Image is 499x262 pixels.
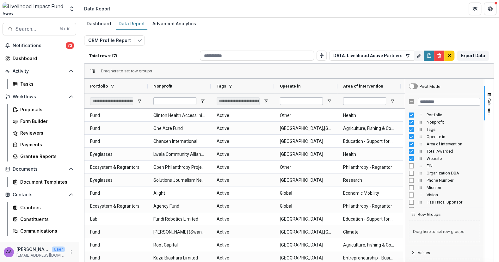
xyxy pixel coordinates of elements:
span: Research [343,174,395,187]
span: Root Capital [153,239,205,252]
span: Fund [90,135,142,148]
span: [GEOGRAPHIC_DATA] [280,148,332,161]
button: DATA: Livelihood Active Partners [329,51,414,61]
button: Export Data [457,51,489,61]
span: Global [280,200,332,213]
span: Total Awarded [427,149,480,154]
div: Row Groups [101,69,152,73]
span: Phone Number [427,178,480,183]
button: Open Filter Menu [200,99,205,104]
span: Alight [153,187,205,200]
div: Data Report [116,19,147,28]
span: Other [280,161,332,174]
span: Agriculture, Fishing & Conservation [343,239,395,252]
span: Active [217,213,268,226]
span: Active [217,174,268,187]
span: Eyeglasses [90,174,142,187]
div: Pivot Mode [420,84,440,89]
span: [GEOGRAPHIC_DATA] [280,213,332,226]
button: Open Filter Menu [137,99,142,104]
button: Open Filter Menu [390,99,395,104]
p: Total rows: 171 [89,53,197,58]
span: Fund [90,239,142,252]
span: [GEOGRAPHIC_DATA] [280,239,332,252]
img: Livelihood Impact Fund logo [3,3,65,15]
span: Global [280,187,332,200]
span: Portfolio [427,113,480,117]
button: Open Filter Menu [327,99,332,104]
nav: breadcrumb [82,4,113,13]
span: Organization DBA [427,171,480,175]
span: [GEOGRAPHIC_DATA],[GEOGRAPHIC_DATA],[GEOGRAPHIC_DATA],[GEOGRAPHIC_DATA],[GEOGRAPHIC_DATA],[GEOGRA... [280,122,332,135]
span: Active [217,239,268,252]
span: Vision [427,192,480,197]
span: Row Groups [418,212,440,217]
div: Organization DBA Column [405,169,484,177]
span: Contacts [13,192,66,198]
span: Notifications [13,43,66,48]
span: Operate in [427,134,480,139]
a: Dashboard [3,53,76,64]
span: Tags [217,84,226,88]
div: Fiscal Sponsor Name Column [405,206,484,213]
span: Fund [90,226,142,239]
a: Grantee Reports [10,151,76,161]
span: [GEOGRAPHIC_DATA],[GEOGRAPHIC_DATA] [280,226,332,239]
p: [EMAIL_ADDRESS][DOMAIN_NAME] [16,253,65,258]
span: Operate in [280,84,301,88]
span: Columns [487,98,492,114]
button: More [67,248,75,256]
a: Communications [10,226,76,236]
span: [PERSON_NAME] (Swaniti Initiative) [153,226,205,239]
a: Proposals [10,104,76,115]
span: Website [427,156,480,161]
span: Data & Reporting [13,241,66,247]
span: Nonprofit [153,84,172,88]
button: Save [424,51,434,61]
button: Rename [414,51,424,61]
a: Grantees [10,202,76,213]
span: Area of intervention [427,142,480,146]
p: User [52,247,65,252]
span: Workflows [13,94,66,100]
button: Toggle auto height [317,51,327,61]
span: Health [343,148,395,161]
input: Operate in Filter Input [280,97,323,105]
span: Economic Mobility [343,187,395,200]
span: Education - Support for Education [343,135,395,148]
span: Active [217,200,268,213]
span: Mission [427,185,480,190]
span: Ecosystem & Regrantors [90,161,142,174]
span: Philanthropy - Regrantor [343,161,395,174]
span: Eyeglasses [90,148,142,161]
span: Agency Fund [153,200,205,213]
span: Fund [90,109,142,122]
span: Lwala Community Alliance [153,148,205,161]
div: Tasks [20,81,71,87]
button: Open Data & Reporting [3,239,76,249]
span: Health [343,109,395,122]
div: Dashboard [13,55,71,62]
span: Active [217,122,268,135]
span: Active [217,187,268,200]
div: Mission Column [405,184,484,191]
div: Website Column [405,155,484,162]
span: Active [217,226,268,239]
span: Drag here to set row groups [409,221,480,242]
div: Advanced Analytics [150,19,199,28]
span: Tags [427,127,480,132]
a: Document Templates [10,177,76,187]
span: Chancen International [153,135,205,148]
span: Solutions Journalism Network [153,174,205,187]
input: Area of intervention Filter Input [343,97,386,105]
div: Form Builder [20,118,71,125]
div: EIN Column [405,162,484,169]
button: default [444,51,454,61]
div: Document Templates [20,179,71,185]
button: Get Help [484,3,496,15]
span: Agriculture, Fishing & Conservation [343,122,395,135]
span: Portfolio [90,84,108,88]
span: Active [217,161,268,174]
span: Fundi Robotics Limited [153,213,205,226]
div: Proposals [20,106,71,113]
